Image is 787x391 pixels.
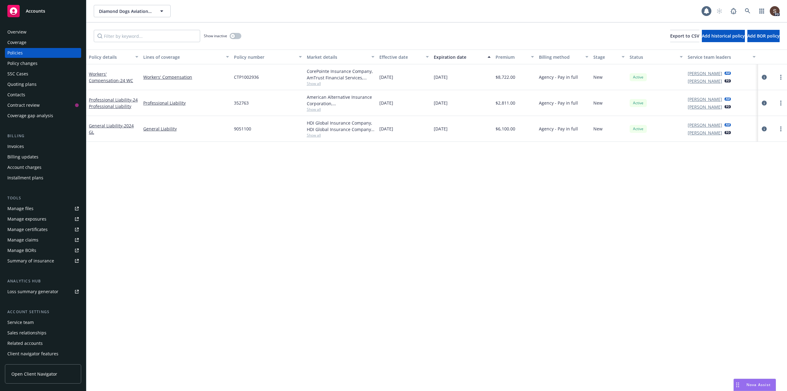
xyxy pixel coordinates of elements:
[536,50,591,64] button: Billing method
[5,328,81,338] a: Sales relationships
[688,96,722,102] a: [PERSON_NAME]
[234,100,249,106] span: 352763
[761,125,768,133] a: circleInformation
[688,130,722,136] a: [PERSON_NAME]
[688,104,722,110] a: [PERSON_NAME]
[5,152,81,162] a: Billing updates
[7,204,34,213] div: Manage files
[688,122,722,128] a: [PERSON_NAME]
[747,33,780,39] span: Add BOR policy
[379,74,393,80] span: [DATE]
[5,162,81,172] a: Account charges
[89,97,138,109] a: Professional Liability
[670,30,699,42] button: Export to CSV
[143,74,229,80] a: Workers' Compensation
[119,78,133,83] span: - 24 WC
[234,74,259,80] span: CTP1002936
[627,50,685,64] button: Status
[7,100,40,110] div: Contract review
[496,100,515,106] span: $2,811.00
[756,5,768,17] a: Switch app
[377,50,431,64] button: Effective date
[5,338,81,348] a: Related accounts
[5,2,81,20] a: Accounts
[5,235,81,245] a: Manage claims
[5,90,81,100] a: Contacts
[434,74,448,80] span: [DATE]
[593,100,603,106] span: New
[5,58,81,68] a: Policy changes
[307,94,374,107] div: American Alternative Insurance Corporation, [GEOGRAPHIC_DATA] Re, Global Aerospace Inc
[7,338,43,348] div: Related accounts
[89,123,134,135] span: - 2024 GL
[5,245,81,255] a: Manage BORs
[94,30,200,42] input: Filter by keyword...
[89,71,133,83] a: Workers' Compensation
[761,99,768,107] a: circleInformation
[742,5,754,17] a: Search
[593,126,603,132] span: New
[632,74,644,80] span: Active
[26,9,45,14] span: Accounts
[7,48,23,58] div: Policies
[7,173,43,183] div: Installment plans
[5,287,81,297] a: Loss summary generator
[5,256,81,266] a: Summary of insurance
[431,50,493,64] button: Expiration date
[7,152,38,162] div: Billing updates
[7,79,37,89] div: Quoting plans
[379,100,393,106] span: [DATE]
[231,50,304,64] button: Policy number
[593,74,603,80] span: New
[99,8,152,14] span: Diamond Dogs Aviation Management LLC.
[7,90,25,100] div: Contacts
[670,33,699,39] span: Export to CSV
[5,349,81,359] a: Client navigator features
[747,30,780,42] button: Add BOR policy
[434,54,484,60] div: Expiration date
[7,58,38,68] div: Policy changes
[434,126,448,132] span: [DATE]
[777,125,785,133] a: more
[496,54,528,60] div: Premium
[5,214,81,224] a: Manage exposures
[7,27,26,37] div: Overview
[5,100,81,110] a: Contract review
[630,54,676,60] div: Status
[7,245,36,255] div: Manage BORs
[777,99,785,107] a: more
[593,54,618,60] div: Stage
[5,38,81,47] a: Coverage
[777,74,785,81] a: more
[539,126,578,132] span: Agency - Pay in full
[761,74,768,81] a: circleInformation
[379,54,422,60] div: Effective date
[5,204,81,213] a: Manage files
[539,54,582,60] div: Billing method
[204,33,227,38] span: Show inactive
[591,50,627,64] button: Stage
[7,349,58,359] div: Client navigator features
[7,317,34,327] div: Service team
[7,142,24,151] div: Invoices
[5,173,81,183] a: Installment plans
[307,107,374,112] span: Show all
[727,5,740,17] a: Report a Bug
[86,50,141,64] button: Policy details
[307,68,374,81] div: CorePointe Insurance Company, AmTrust Financial Services, Beacon Aviation Insurance Services
[5,142,81,151] a: Invoices
[713,5,726,17] a: Start snowing
[688,78,722,84] a: [PERSON_NAME]
[7,69,28,79] div: SSC Cases
[685,50,758,64] button: Service team leaders
[143,100,229,106] a: Professional Liability
[89,97,138,109] span: - 24 Professional Liability
[141,50,231,64] button: Lines of coverage
[234,126,251,132] span: 9051100
[434,100,448,106] span: [DATE]
[307,81,374,86] span: Show all
[539,100,578,106] span: Agency - Pay in full
[496,126,515,132] span: $6,100.00
[304,50,377,64] button: Market details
